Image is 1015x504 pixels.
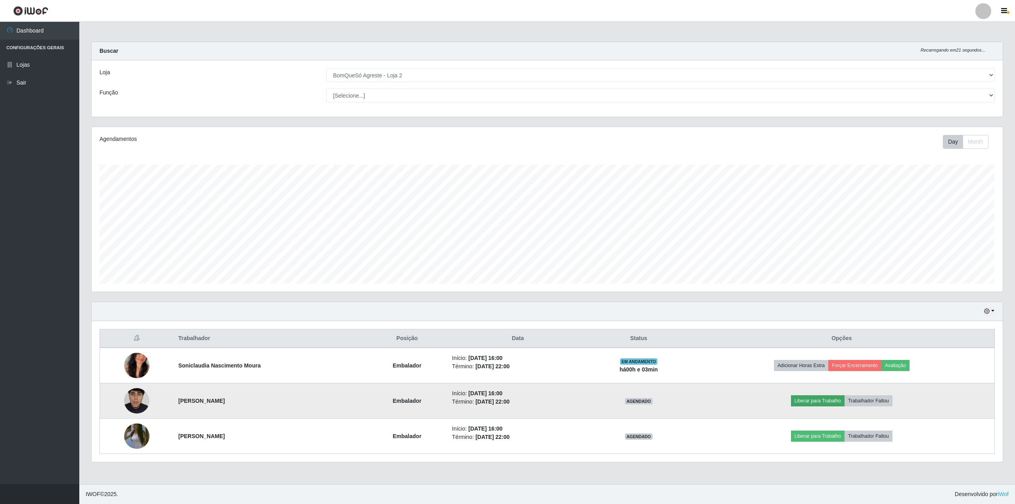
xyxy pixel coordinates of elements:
span: © 2025 . [86,490,118,498]
time: [DATE] 16:00 [468,390,502,396]
li: Término: [452,398,584,406]
a: iWof [998,491,1009,497]
span: Desenvolvido por [955,490,1009,498]
li: Início: [452,354,584,362]
th: Status [588,329,689,348]
strong: [PERSON_NAME] [178,433,225,439]
span: AGENDADO [625,398,653,404]
time: [DATE] 16:00 [468,355,502,361]
span: AGENDADO [625,433,653,440]
button: Adicionar Horas Extra [774,360,828,371]
img: 1715895130415.jpeg [124,343,149,388]
time: [DATE] 22:00 [475,363,509,369]
th: Trabalhador [174,329,367,348]
li: Término: [452,362,584,371]
strong: Soniclaudia Nascimento Moura [178,362,261,369]
button: Forçar Encerramento [828,360,881,371]
button: Trabalhador Faltou [845,431,892,442]
button: Trabalhador Faltou [845,395,892,406]
strong: Embalador [393,433,421,439]
strong: há 00 h e 03 min [620,366,658,373]
button: Liberar para Trabalho [791,431,845,442]
span: IWOF [86,491,100,497]
strong: Buscar [100,48,118,54]
button: Liberar para Trabalho [791,395,845,406]
time: [DATE] 16:00 [468,425,502,432]
button: Avaliação [881,360,910,371]
strong: [PERSON_NAME] [178,398,225,404]
img: CoreUI Logo [13,6,48,16]
span: EM ANDAMENTO [620,358,658,365]
li: Início: [452,389,584,398]
th: Posição [367,329,447,348]
div: First group [943,135,988,149]
i: Recarregando em 21 segundos... [921,48,985,52]
img: 1745685770653.jpeg [124,414,149,459]
div: Agendamentos [100,135,465,143]
strong: Embalador [393,362,421,369]
th: Opções [689,329,995,348]
label: Função [100,88,118,97]
li: Término: [452,433,584,441]
button: Month [963,135,988,149]
time: [DATE] 22:00 [475,434,509,440]
label: Loja [100,68,110,77]
strong: Embalador [393,398,421,404]
img: 1733491183363.jpeg [124,373,149,429]
th: Data [447,329,588,348]
button: Day [943,135,963,149]
time: [DATE] 22:00 [475,398,509,405]
div: Toolbar with button groups [943,135,995,149]
li: Início: [452,425,584,433]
